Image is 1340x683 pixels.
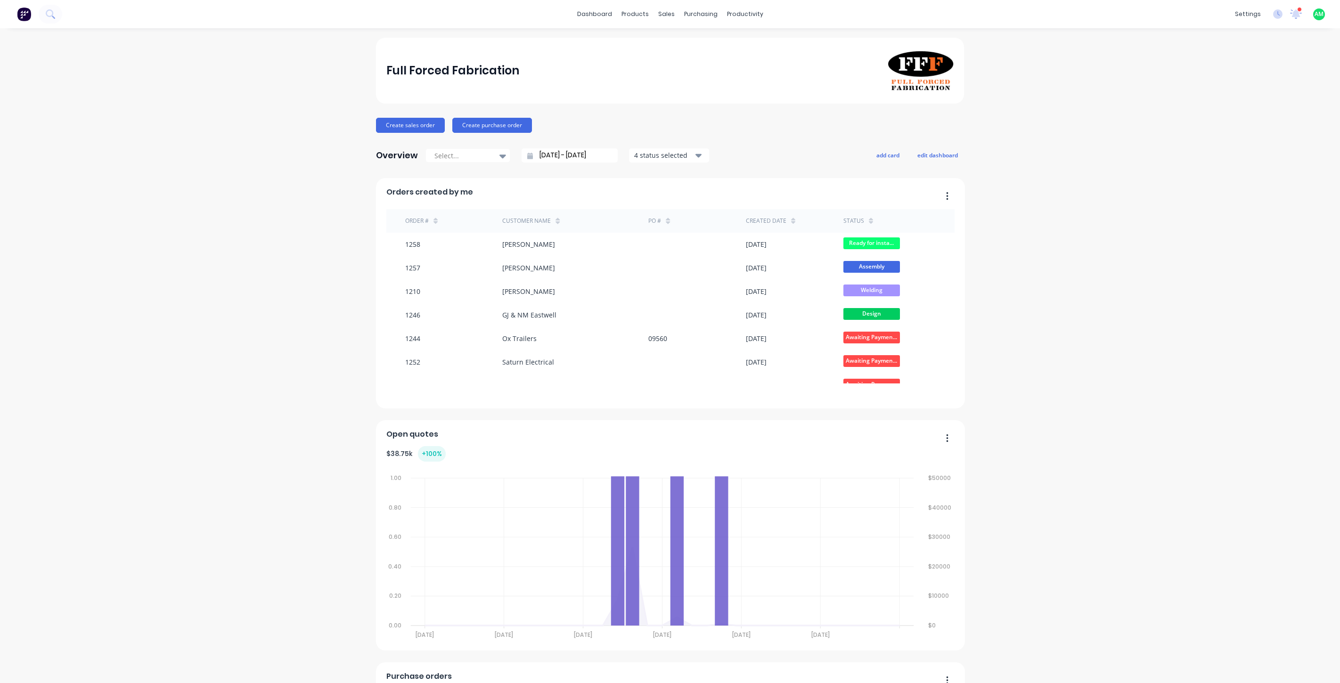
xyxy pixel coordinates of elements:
[634,150,694,160] div: 4 status selected
[418,446,446,462] div: + 100 %
[746,381,767,390] div: [DATE]
[746,310,767,320] div: [DATE]
[390,474,401,482] tspan: 1.00
[929,621,936,629] tspan: $0
[929,474,951,482] tspan: $50000
[929,562,951,570] tspan: $20000
[502,357,554,367] div: Saturn Electrical
[502,381,555,390] div: [PERSON_NAME]
[843,379,900,390] span: Awaiting Paymen...
[843,237,900,249] span: Ready for insta...
[843,332,900,343] span: Awaiting Paymen...
[843,261,900,273] span: Assembly
[388,621,401,629] tspan: 0.00
[648,217,661,225] div: PO #
[746,217,786,225] div: Created date
[502,286,555,296] div: [PERSON_NAME]
[405,217,429,225] div: Order #
[843,285,900,296] span: Welding
[405,310,420,320] div: 1246
[376,146,418,165] div: Overview
[574,631,592,639] tspan: [DATE]
[746,263,767,273] div: [DATE]
[405,286,420,296] div: 1210
[502,217,551,225] div: Customer Name
[648,333,667,343] div: 09560
[911,149,964,161] button: edit dashboard
[843,355,900,367] span: Awaiting Paymen...
[746,333,767,343] div: [DATE]
[386,446,446,462] div: $ 38.75k
[843,217,864,225] div: status
[679,7,722,21] div: purchasing
[1315,10,1324,18] span: AM
[572,7,617,21] a: dashboard
[929,533,951,541] tspan: $30000
[722,7,768,21] div: productivity
[17,7,31,21] img: Factory
[654,7,679,21] div: sales
[405,357,420,367] div: 1252
[843,308,900,320] span: Design
[386,61,519,80] div: Full Forced Fabrication
[416,631,434,639] tspan: [DATE]
[452,118,532,133] button: Create purchase order
[629,148,709,163] button: 4 status selected
[888,50,954,91] img: Full Forced Fabrication
[653,631,671,639] tspan: [DATE]
[388,562,401,570] tspan: 0.40
[376,118,445,133] button: Create sales order
[929,503,952,511] tspan: $40000
[389,592,401,600] tspan: 0.20
[388,533,401,541] tspan: 0.60
[502,333,537,343] div: Ox Trailers
[405,333,420,343] div: 1244
[617,7,654,21] div: products
[870,149,906,161] button: add card
[388,503,401,511] tspan: 0.80
[812,631,830,639] tspan: [DATE]
[386,187,473,198] span: Orders created by me
[405,239,420,249] div: 1258
[929,592,949,600] tspan: $10000
[1230,7,1266,21] div: settings
[746,286,767,296] div: [DATE]
[386,429,438,440] span: Open quotes
[746,357,767,367] div: [DATE]
[495,631,513,639] tspan: [DATE]
[746,239,767,249] div: [DATE]
[502,263,555,273] div: [PERSON_NAME]
[405,381,420,390] div: 1262
[502,310,556,320] div: GJ & NM Eastwell
[405,263,420,273] div: 1257
[733,631,751,639] tspan: [DATE]
[386,671,452,682] span: Purchase orders
[502,239,555,249] div: [PERSON_NAME]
